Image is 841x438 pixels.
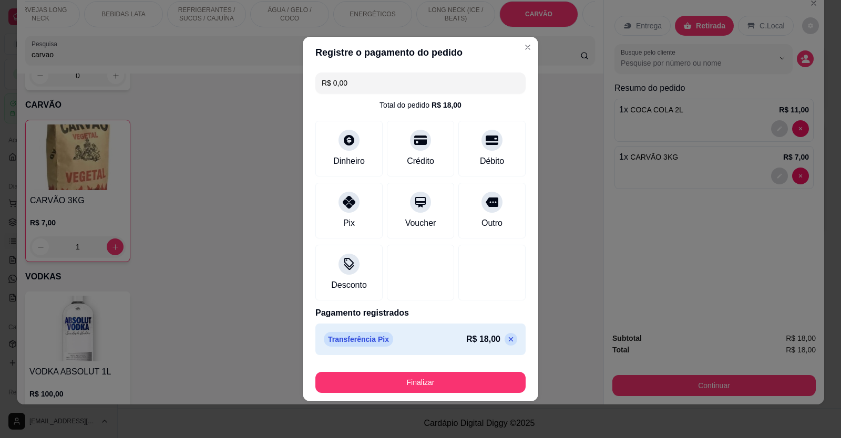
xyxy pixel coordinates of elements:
[405,217,436,230] div: Voucher
[333,155,365,168] div: Dinheiro
[303,37,538,68] header: Registre o pagamento do pedido
[432,100,461,110] div: R$ 18,00
[380,100,461,110] div: Total do pedido
[315,372,526,393] button: Finalizar
[331,279,367,291] div: Desconto
[322,72,519,93] input: Ex.: hambúrguer de cordeiro
[407,155,434,168] div: Crédito
[315,307,526,319] p: Pagamento registrados
[324,332,393,347] p: Transferência Pix
[519,39,536,56] button: Close
[466,333,500,346] p: R$ 18,00
[481,217,502,230] div: Outro
[480,155,504,168] div: Débito
[343,217,355,230] div: Pix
